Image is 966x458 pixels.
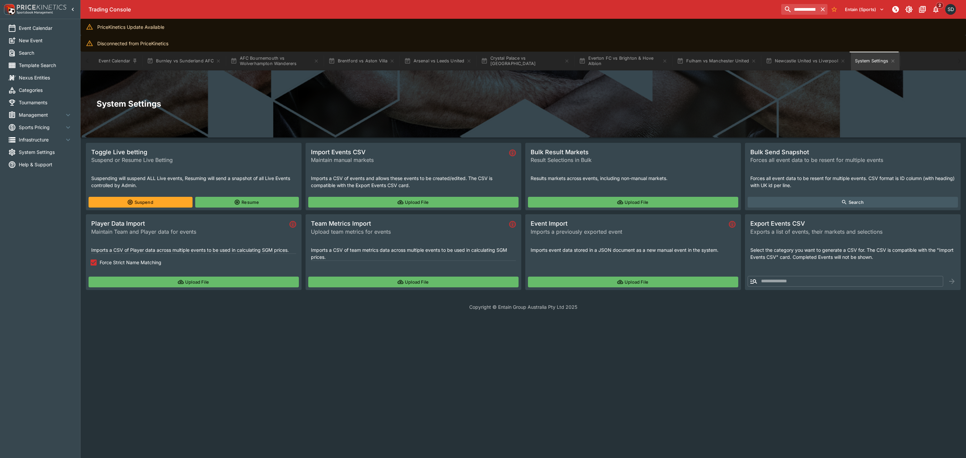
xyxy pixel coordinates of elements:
span: Suspend or Resume Live Betting [91,156,296,164]
button: Arsenal vs Leeds United [400,52,476,70]
span: Upload team metrics for events [311,228,506,236]
span: Help & Support [19,161,72,168]
button: Newcastle United vs Liverpool [762,52,850,70]
span: Bulk Send Snapshot [750,148,955,156]
span: Forces all event data to be resent for multiple events [750,156,955,164]
img: Sportsbook Management [17,11,53,14]
span: Template Search [19,62,72,69]
span: Force Strict Name Matching [100,259,161,266]
span: Nexus Entities [19,74,72,81]
button: Event Calendar [95,52,142,70]
span: Sports Pricing [19,124,64,131]
p: Results markets across events, including non-manual markets. [531,175,736,182]
button: NOT Connected to PK [890,3,902,15]
span: Infrastructure [19,136,64,143]
button: Fulham vs Manchester United [673,52,760,70]
h2: System Settings [97,99,950,109]
span: Search [19,49,72,56]
button: Upload File [528,197,738,208]
button: Toggle light/dark mode [903,3,915,15]
p: Forces all event data to be resent for multiple events. CSV format is ID column (with heading) wi... [750,175,955,189]
p: Imports a CSV of events and allows these events to be created/edited. The CSV is compatible with ... [311,175,516,189]
button: Upload File [308,197,519,208]
span: Event Import [531,220,726,227]
button: Select Tenant [841,4,888,15]
img: PriceKinetics [17,5,66,10]
span: New Event [19,37,72,44]
button: No Bookmarks [829,4,840,15]
div: Disconnected from PriceKinetics [97,37,168,50]
span: Result Selections in Bulk [531,156,736,164]
button: Brentford vs Aston Villa [324,52,399,70]
button: Search [748,197,958,208]
span: Event Calendar [19,24,72,32]
span: Player Data Import [91,220,287,227]
span: Exports a list of events, their markets and selections [750,228,955,236]
button: Suspend [89,197,193,208]
button: Scott Dowdall [943,2,958,17]
span: Export Events CSV [750,220,955,227]
span: Import Events CSV [311,148,506,156]
p: Select the category you want to generate a CSV for. The CSV is compatible with the "Import Events... [750,246,955,261]
button: Everton FC vs Brighton & Hove Albion [575,52,672,70]
div: Scott Dowdall [945,4,956,15]
input: search [781,4,818,15]
button: Documentation [916,3,928,15]
span: 2 [936,2,944,9]
span: Toggle Live betting [91,148,296,156]
p: Imports a CSV of team metrics data across multiple events to be used in calculating SGM prices. [311,246,516,261]
div: Trading Console [89,6,779,13]
span: Management [19,111,64,118]
button: Upload File [308,277,519,287]
button: AFC Bournemouth vs Wolverhampton Wanderers [226,52,323,70]
span: Maintain manual markets [311,156,506,164]
span: Tournaments [19,99,72,106]
span: Bulk Result Markets [531,148,736,156]
p: Imports a CSV of Player data across multiple events to be used in calculating SGM prices. [91,246,296,253]
img: PriceKinetics Logo [2,3,15,16]
button: Burnley vs Sunderland AFC [143,52,225,70]
span: Categories [19,87,72,94]
span: Maintain Team and Player data for events [91,228,287,236]
p: Imports event data stored in a JSON document as a new manual event in the system. [531,246,736,253]
p: Copyright © Entain Group Australia Pty Ltd 2025 [80,303,966,310]
button: Upload File [89,277,299,287]
button: Crystal Palace vs [GEOGRAPHIC_DATA] [477,52,574,70]
button: System Settings [851,52,900,70]
div: PriceKinetics Update Available [97,21,164,33]
span: Imports a previously exported event [531,228,726,236]
button: Resume [195,197,299,208]
span: System Settings [19,149,72,156]
button: Notifications [930,3,942,15]
p: Suspending will suspend ALL Live events, Resuming will send a snapshot of all Live Events control... [91,175,296,189]
button: Upload File [528,277,738,287]
span: Team Metrics Import [311,220,506,227]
